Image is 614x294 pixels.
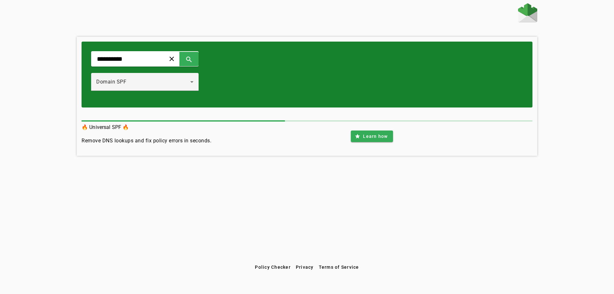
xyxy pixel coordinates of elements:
[82,123,211,132] h3: 🔥 Universal SPF 🔥
[319,265,359,270] span: Terms of Service
[82,137,211,145] h4: Remove DNS lookups and fix policy errors in seconds.
[518,3,537,22] img: Fraudmarc Logo
[255,265,291,270] span: Policy Checker
[363,133,388,139] span: Learn how
[96,79,126,85] span: Domain SPF
[252,261,293,273] button: Policy Checker
[316,261,362,273] button: Terms of Service
[351,131,393,142] button: Learn how
[518,3,537,24] a: Home
[296,265,314,270] span: Privacy
[293,261,316,273] button: Privacy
